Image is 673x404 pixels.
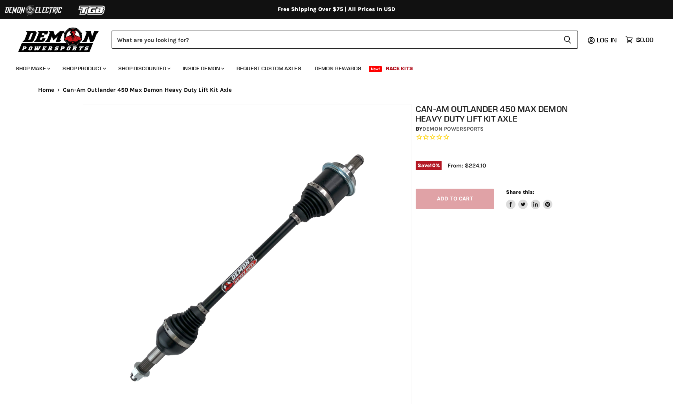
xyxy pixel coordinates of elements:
div: Free Shipping Over $75 | All Prices In USD [22,6,651,13]
ul: Main menu [10,57,651,76]
h1: Can-Am Outlander 450 Max Demon Heavy Duty Lift Kit Axle [416,104,595,124]
form: Product [112,31,578,49]
img: Demon Electric Logo 2 [4,3,63,18]
input: Search [112,31,557,49]
span: From: $224.10 [447,162,486,169]
aside: Share this: [506,189,553,209]
span: $0.00 [636,36,653,44]
span: Save % [416,161,442,170]
div: by [416,125,595,133]
a: Inside Demon [177,60,229,76]
a: $0.00 [622,34,657,45]
a: Shop Discounted [112,60,175,76]
button: Search [557,31,578,49]
a: Race Kits [380,60,419,76]
a: Log in [593,36,622,44]
span: 10 [430,162,435,168]
a: Demon Rewards [309,60,367,76]
span: Log in [597,36,617,44]
span: New! [369,66,382,72]
span: Share this: [506,189,534,195]
a: Shop Make [10,60,55,76]
a: Demon Powersports [422,126,484,132]
nav: Breadcrumbs [22,87,651,93]
a: Shop Product [57,60,111,76]
a: Home [38,87,55,93]
img: TGB Logo 2 [63,3,122,18]
span: Can-Am Outlander 450 Max Demon Heavy Duty Lift Kit Axle [63,87,232,93]
img: Demon Powersports [16,25,102,53]
a: Request Custom Axles [231,60,307,76]
span: Rated 0.0 out of 5 stars 0 reviews [416,133,595,142]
